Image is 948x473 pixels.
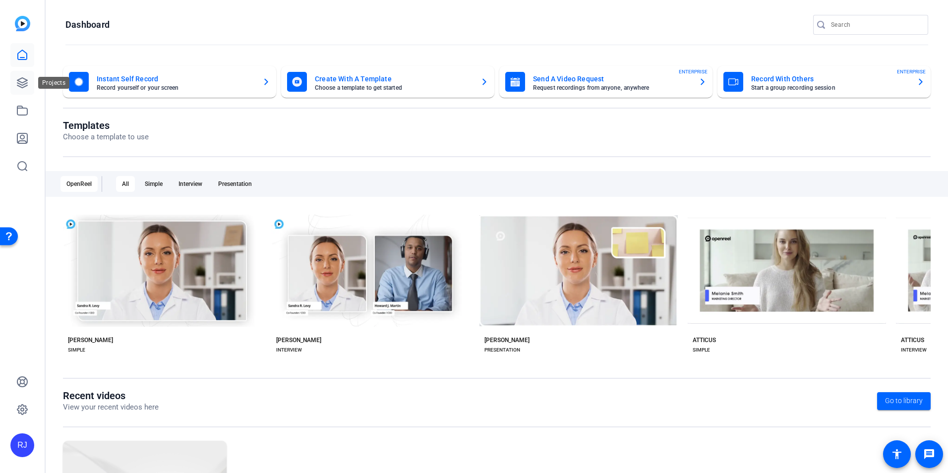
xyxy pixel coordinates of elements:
div: ATTICUS [693,336,716,344]
h1: Dashboard [65,19,110,31]
span: ENTERPRISE [897,68,926,75]
div: Presentation [212,176,258,192]
button: Send A Video RequestRequest recordings from anyone, anywhereENTERPRISE [499,66,712,98]
mat-card-subtitle: Record yourself or your screen [97,85,254,91]
mat-card-subtitle: Start a group recording session [751,85,909,91]
div: All [116,176,135,192]
img: blue-gradient.svg [15,16,30,31]
div: Projects [38,77,69,89]
input: Search [831,19,920,31]
p: Choose a template to use [63,131,149,143]
mat-card-subtitle: Request recordings from anyone, anywhere [533,85,691,91]
button: Instant Self RecordRecord yourself or your screen [63,66,276,98]
div: PRESENTATION [484,346,520,354]
mat-icon: message [923,448,935,460]
button: Create With A TemplateChoose a template to get started [281,66,494,98]
mat-icon: accessibility [891,448,903,460]
div: ATTICUS [901,336,924,344]
div: [PERSON_NAME] [276,336,321,344]
div: Simple [139,176,169,192]
div: SIMPLE [693,346,710,354]
div: INTERVIEW [276,346,302,354]
mat-card-subtitle: Choose a template to get started [315,85,473,91]
h1: Recent videos [63,390,159,402]
mat-card-title: Instant Self Record [97,73,254,85]
p: View your recent videos here [63,402,159,413]
div: [PERSON_NAME] [484,336,530,344]
span: ENTERPRISE [679,68,708,75]
mat-card-title: Create With A Template [315,73,473,85]
div: Interview [173,176,208,192]
div: [PERSON_NAME] [68,336,113,344]
div: SIMPLE [68,346,85,354]
div: RJ [10,433,34,457]
button: Record With OthersStart a group recording sessionENTERPRISE [717,66,931,98]
div: OpenReel [60,176,98,192]
span: Go to library [885,396,923,406]
h1: Templates [63,119,149,131]
mat-card-title: Send A Video Request [533,73,691,85]
a: Go to library [877,392,931,410]
mat-card-title: Record With Others [751,73,909,85]
div: INTERVIEW [901,346,927,354]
